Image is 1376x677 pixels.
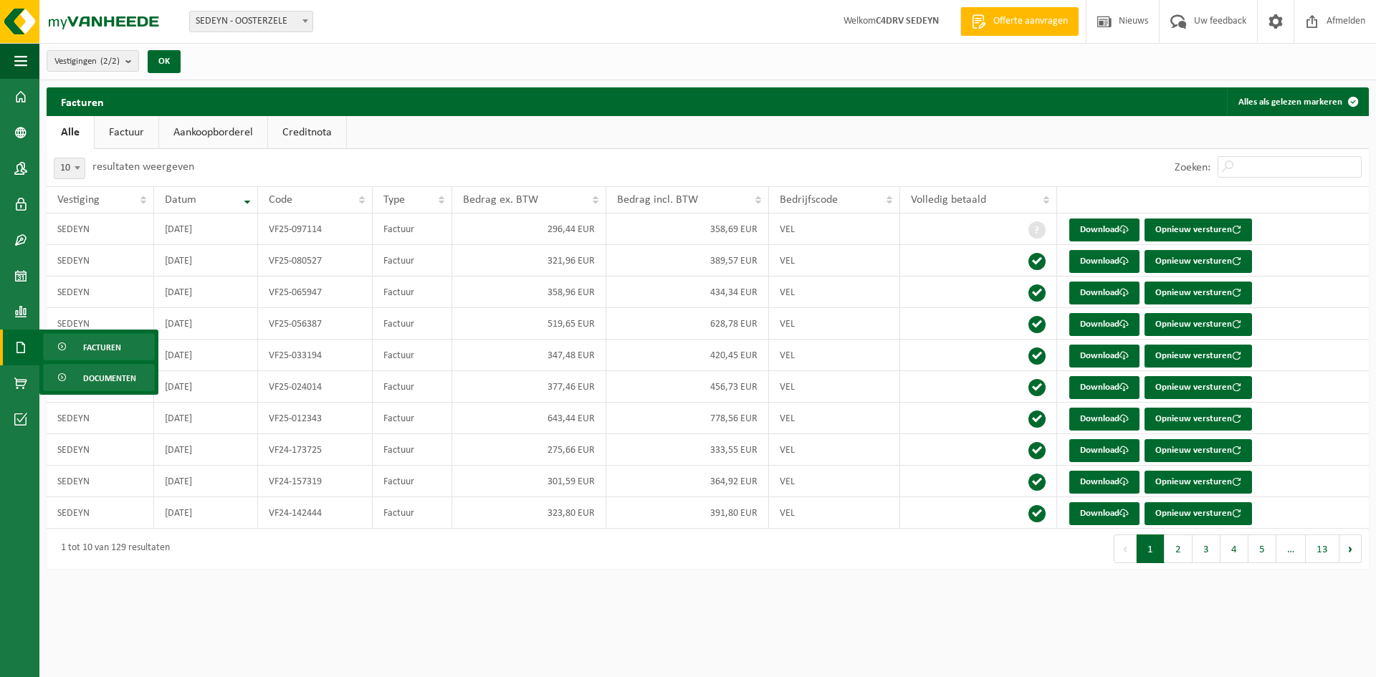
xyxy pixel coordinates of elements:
a: Download [1069,471,1139,494]
td: [DATE] [154,245,258,277]
button: Opnieuw versturen [1145,471,1252,494]
button: Opnieuw versturen [1145,219,1252,241]
td: VF24-173725 [258,434,373,466]
td: VF24-142444 [258,497,373,529]
td: SEDEYN [47,245,154,277]
a: Download [1069,345,1139,368]
button: Next [1339,534,1362,563]
button: 3 [1193,534,1220,563]
a: Factuur [95,116,158,149]
td: SEDEYN [47,403,154,434]
span: Bedrag ex. BTW [463,194,538,206]
a: Documenten [43,364,155,391]
a: Download [1069,502,1139,525]
span: Bedrijfscode [780,194,838,206]
button: Alles als gelezen markeren [1227,87,1367,116]
td: Factuur [373,466,452,497]
span: Offerte aanvragen [990,14,1071,29]
label: resultaten weergeven [92,161,194,173]
td: 643,44 EUR [452,403,606,434]
td: [DATE] [154,403,258,434]
a: Creditnota [268,116,346,149]
td: Factuur [373,434,452,466]
td: 347,48 EUR [452,340,606,371]
td: Factuur [373,403,452,434]
td: VF25-097114 [258,213,373,245]
button: Opnieuw versturen [1145,345,1252,368]
td: VF24-157319 [258,466,373,497]
td: VF25-012343 [258,403,373,434]
td: VEL [769,466,900,497]
button: Opnieuw versturen [1145,439,1252,462]
td: VEL [769,434,900,466]
td: 519,65 EUR [452,308,606,340]
span: Documenten [83,365,136,392]
span: SEDEYN - OOSTERZELE [190,11,312,32]
strong: C4DRV SEDEYN [876,16,939,27]
button: Opnieuw versturen [1145,376,1252,399]
td: 323,80 EUR [452,497,606,529]
button: 5 [1248,534,1276,563]
a: Download [1069,439,1139,462]
td: [DATE] [154,340,258,371]
td: VEL [769,340,900,371]
label: Zoeken: [1175,162,1210,173]
td: [DATE] [154,371,258,403]
td: [DATE] [154,213,258,245]
td: [DATE] [154,497,258,529]
td: VEL [769,213,900,245]
td: SEDEYN [47,497,154,529]
span: SEDEYN - OOSTERZELE [189,11,313,32]
a: Download [1069,376,1139,399]
td: SEDEYN [47,466,154,497]
td: Factuur [373,213,452,245]
span: Facturen [83,334,121,361]
button: Opnieuw versturen [1145,282,1252,304]
a: Offerte aanvragen [960,7,1079,36]
td: VEL [769,497,900,529]
td: 778,56 EUR [606,403,769,434]
span: Vestiging [57,194,100,206]
button: 1 [1137,534,1165,563]
td: 420,45 EUR [606,340,769,371]
td: Factuur [373,497,452,529]
td: SEDEYN [47,277,154,308]
td: Factuur [373,245,452,277]
td: 434,34 EUR [606,277,769,308]
span: Type [383,194,405,206]
td: SEDEYN [47,308,154,340]
td: [DATE] [154,466,258,497]
td: 301,59 EUR [452,466,606,497]
td: Factuur [373,308,452,340]
td: VEL [769,277,900,308]
td: [DATE] [154,277,258,308]
a: Facturen [43,333,155,360]
a: Alle [47,116,94,149]
span: 10 [54,158,85,178]
a: Download [1069,313,1139,336]
td: 628,78 EUR [606,308,769,340]
td: SEDEYN [47,213,154,245]
td: Factuur [373,340,452,371]
td: 321,96 EUR [452,245,606,277]
td: 389,57 EUR [606,245,769,277]
a: Download [1069,219,1139,241]
td: VF25-065947 [258,277,373,308]
span: Datum [165,194,196,206]
span: 10 [54,158,85,179]
button: OK [148,50,181,73]
td: VF25-080527 [258,245,373,277]
count: (2/2) [100,57,120,66]
td: 364,92 EUR [606,466,769,497]
td: VF25-024014 [258,371,373,403]
td: Factuur [373,277,452,308]
td: VEL [769,403,900,434]
td: SEDEYN [47,434,154,466]
td: VEL [769,245,900,277]
td: Factuur [373,371,452,403]
td: 296,44 EUR [452,213,606,245]
span: … [1276,534,1306,563]
td: 391,80 EUR [606,497,769,529]
button: 2 [1165,534,1193,563]
td: [DATE] [154,308,258,340]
